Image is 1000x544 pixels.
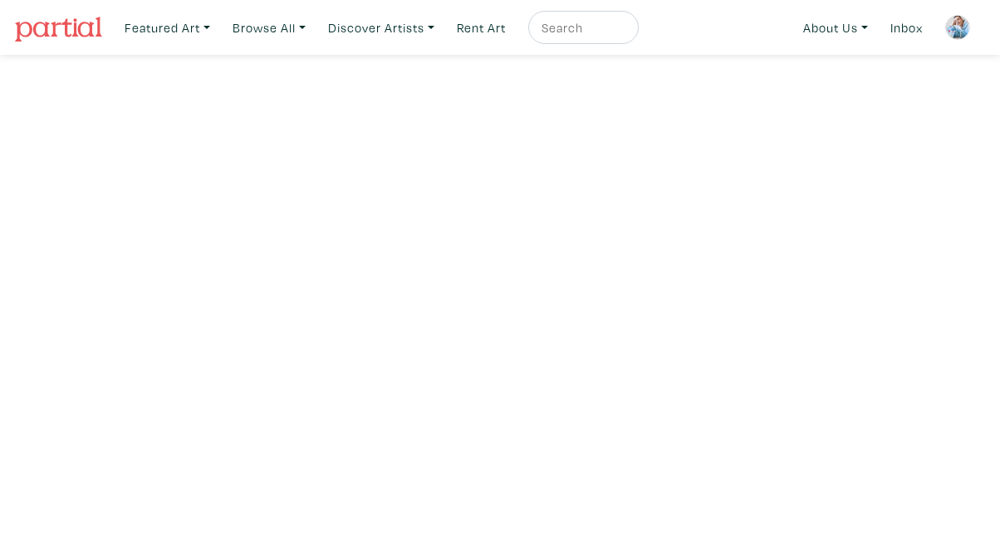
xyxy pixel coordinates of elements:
[883,11,930,45] a: Inbox
[321,11,442,45] a: Discover Artists
[796,11,875,45] a: About Us
[540,17,623,38] input: Search
[117,11,218,45] a: Featured Art
[945,15,970,40] img: phpThumb.php
[449,11,513,45] a: Rent Art
[225,11,313,45] a: Browse All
